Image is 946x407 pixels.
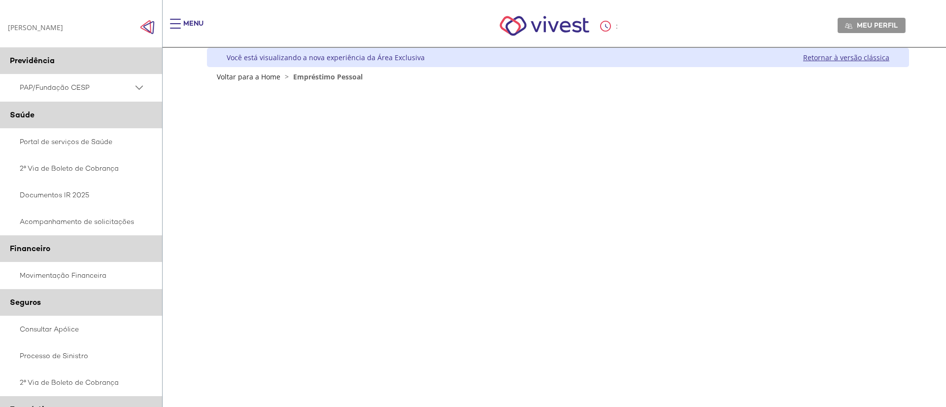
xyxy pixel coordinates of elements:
[10,297,41,307] span: Seguros
[282,72,291,81] span: >
[489,5,601,47] img: Vivest
[140,20,155,35] span: Click to close side navigation.
[10,243,50,254] span: Financeiro
[600,21,620,32] div: :
[8,23,63,32] div: [PERSON_NAME]
[803,53,889,62] a: Retornar à versão clássica
[293,72,363,81] span: Empréstimo Pessoal
[857,21,898,30] span: Meu perfil
[20,81,133,94] span: PAP/Fundação CESP
[845,22,852,30] img: Meu perfil
[140,20,155,35] img: Fechar menu
[10,55,55,66] span: Previdência
[227,53,425,62] div: Você está visualizando a nova experiência da Área Exclusiva
[10,110,34,120] span: Saúde
[217,72,280,81] a: Voltar para a Home
[838,18,906,33] a: Meu perfil
[183,19,203,38] div: Menu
